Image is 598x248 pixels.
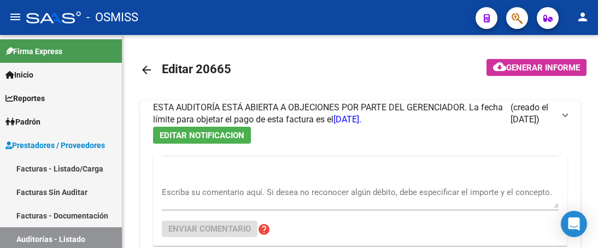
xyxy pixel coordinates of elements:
span: [DATE]. [333,114,361,125]
span: Reportes [5,92,45,104]
span: Prestadores / Proveedores [5,139,105,151]
mat-icon: person [576,10,589,23]
mat-icon: cloud_download [493,60,506,73]
button: Enviar comentario [162,221,257,237]
span: Enviar comentario [168,224,251,234]
span: ESTA AUDITORÍA ESTÁ ABIERTA A OBJECIONES POR PARTE DEL GERENCIADOR. La fecha límite para objetar ... [153,102,503,125]
span: Padrón [5,116,40,128]
mat-expansion-panel-header: ESTA AUDITORÍA ESTÁ ABIERTA A OBJECIONES POR PARTE DEL GERENCIADOR. La fecha límite para objetar ... [140,101,581,127]
span: Generar informe [506,63,580,73]
span: (creado el [DATE]) [511,102,554,126]
span: Inicio [5,69,33,81]
span: Editar 20665 [162,62,231,76]
mat-icon: help [257,223,271,236]
span: - OSMISS [86,5,138,29]
span: EDITAR NOTIFICACION [160,131,244,140]
mat-icon: menu [9,10,22,23]
button: EDITAR NOTIFICACION [153,127,251,144]
mat-icon: arrow_back [140,63,153,76]
span: Firma Express [5,45,62,57]
div: Open Intercom Messenger [561,211,587,237]
button: Generar informe [486,59,587,76]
